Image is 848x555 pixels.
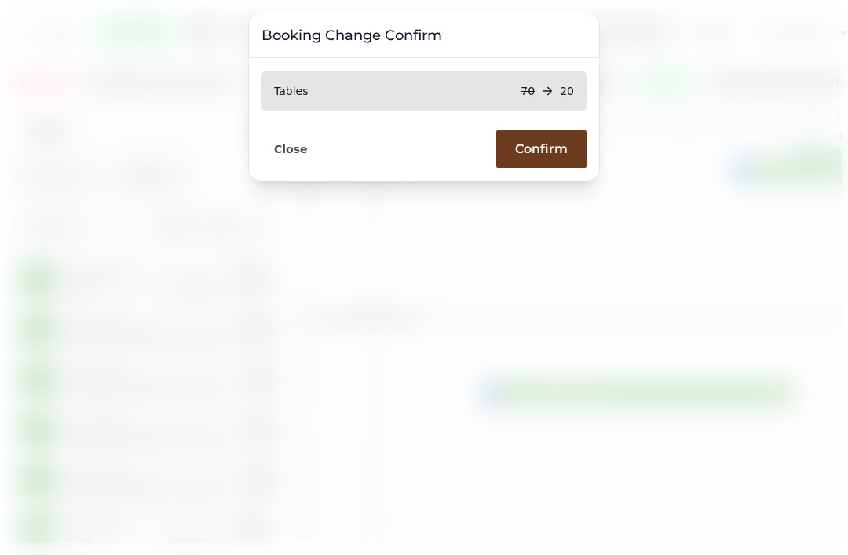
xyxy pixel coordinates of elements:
h3: Booking Change Confirm [261,26,587,45]
p: 70 [521,83,535,99]
button: Confirm [496,130,587,168]
button: Close [261,139,320,159]
span: Close [274,144,308,155]
span: Confirm [515,143,568,155]
p: Tables [274,83,309,99]
p: 20 [560,83,574,99]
